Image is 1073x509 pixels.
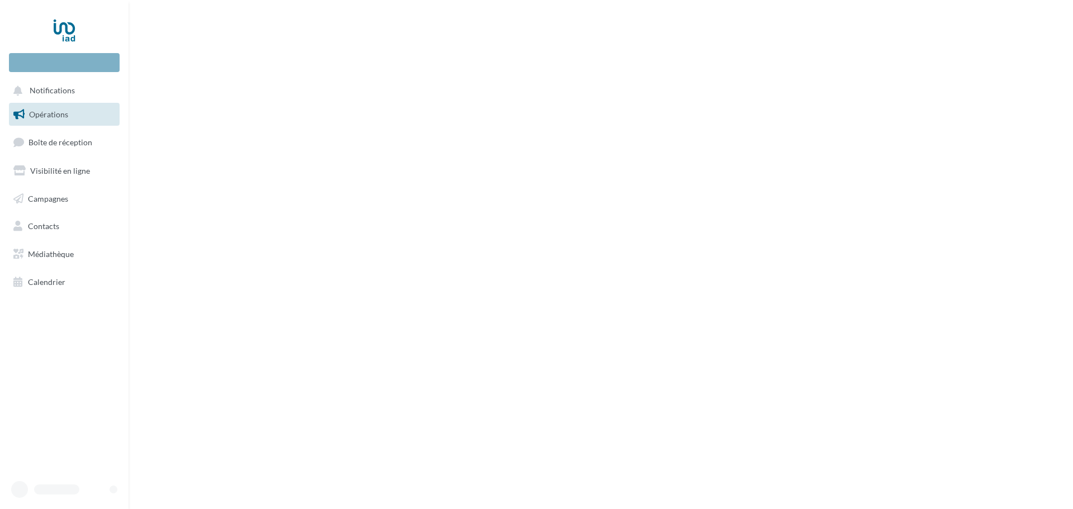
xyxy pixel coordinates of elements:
[28,193,68,203] span: Campagnes
[7,215,122,238] a: Contacts
[28,249,74,259] span: Médiathèque
[7,187,122,211] a: Campagnes
[7,242,122,266] a: Médiathèque
[7,270,122,294] a: Calendrier
[29,110,68,119] span: Opérations
[7,103,122,126] a: Opérations
[30,86,75,96] span: Notifications
[7,130,122,154] a: Boîte de réception
[28,277,65,287] span: Calendrier
[9,53,120,72] div: Nouvelle campagne
[7,159,122,183] a: Visibilité en ligne
[28,221,59,231] span: Contacts
[29,137,92,147] span: Boîte de réception
[30,166,90,175] span: Visibilité en ligne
